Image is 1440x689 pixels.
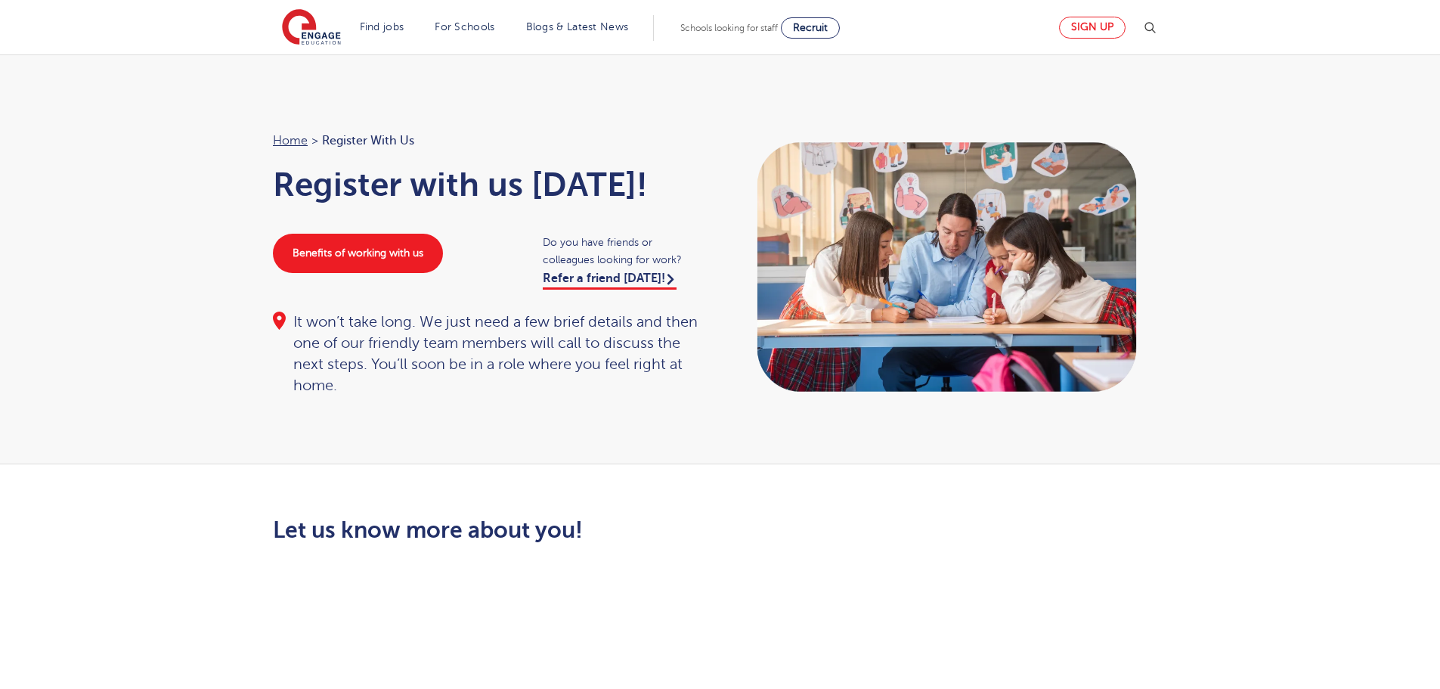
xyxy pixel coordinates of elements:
nav: breadcrumb [273,131,705,151]
a: Recruit [781,17,840,39]
span: Do you have friends or colleagues looking for work? [543,234,705,268]
span: > [311,134,318,147]
span: Schools looking for staff [680,23,778,33]
span: Recruit [793,22,828,33]
div: It won’t take long. We just need a few brief details and then one of our friendly team members wi... [273,312,705,396]
a: Benefits of working with us [273,234,443,273]
h1: Register with us [DATE]! [273,166,705,203]
a: Find jobs [360,21,404,33]
a: Blogs & Latest News [526,21,629,33]
a: Refer a friend [DATE]! [543,272,677,290]
img: Engage Education [282,9,341,47]
span: Register with us [322,131,414,151]
h2: Let us know more about you! [273,517,862,543]
a: Sign up [1059,17,1126,39]
a: Home [273,134,308,147]
a: For Schools [435,21,494,33]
